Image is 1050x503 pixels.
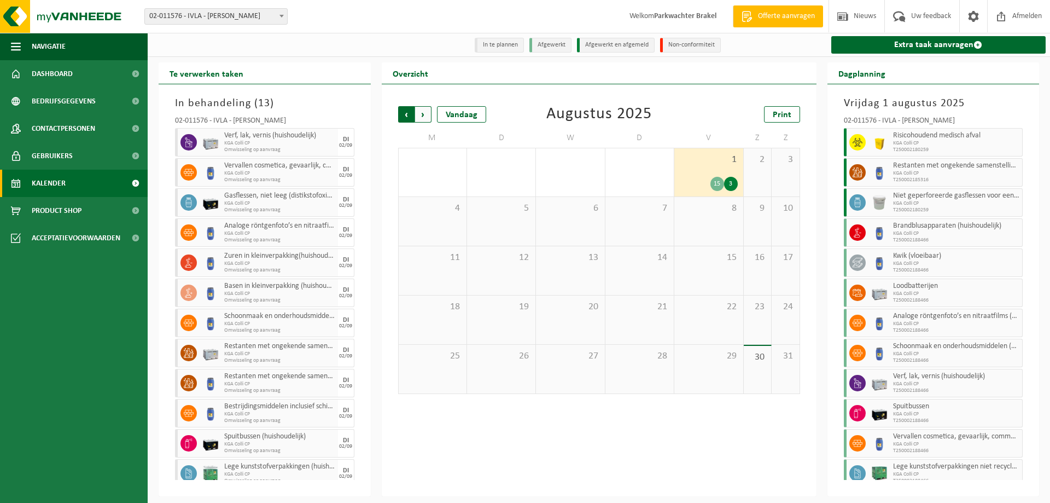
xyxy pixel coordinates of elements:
li: Non-conformiteit [660,38,721,53]
img: PB-OT-0120-HPE-00-02 [871,164,888,181]
span: KGA Colli CP [893,411,1020,418]
span: KGA Colli CP [893,471,1020,478]
span: 18 [404,301,461,313]
span: T250002188466 [893,478,1020,484]
img: PB-OT-0120-HPE-00-02 [202,375,219,391]
span: 21 [611,301,668,313]
span: Omwisseling op aanvraag [224,357,335,364]
div: DI [343,166,349,173]
span: 22 [680,301,737,313]
span: T250002188466 [893,418,1020,424]
div: 02/09 [339,263,352,269]
span: Analoge röntgenfoto’s en nitraatfilms (huishoudelijk) [893,312,1020,321]
img: PB-OT-0120-HPE-00-02 [871,255,888,271]
div: 15 [710,177,724,191]
span: 23 [749,301,766,313]
span: 24 [777,301,794,313]
span: T250002185316 [893,177,1020,183]
span: T250002188466 [893,297,1020,304]
span: KGA Colli CP [893,381,1020,388]
div: 02-011576 - IVLA - [PERSON_NAME] [844,117,1023,128]
td: D [605,128,674,148]
div: 02/09 [339,354,352,359]
div: 02/09 [339,444,352,449]
span: Loodbatterijen [893,282,1020,291]
span: Omwisseling op aanvraag [224,478,335,484]
h2: Te verwerken taken [159,62,254,84]
a: Print [764,106,800,123]
span: 8 [680,203,737,215]
span: 26 [472,350,530,362]
span: 16 [749,252,766,264]
span: 30 [749,351,766,363]
span: Omwisseling op aanvraag [224,448,335,454]
span: KGA Colli CP [224,200,335,207]
div: 02-011576 - IVLA - [PERSON_NAME] [175,117,354,128]
span: Contactpersonen [32,115,95,142]
span: Vorige [398,106,415,123]
td: W [536,128,605,148]
span: Omwisseling op aanvraag [224,147,335,153]
td: Z [772,128,800,148]
span: KGA Colli CP [893,441,1020,448]
div: 02/09 [339,203,352,209]
span: Restanten met ongekende samenstelling (huishoudelijk) [224,342,335,351]
img: PB-OT-0120-HPE-00-02 [202,164,219,181]
span: Omwisseling op aanvraag [224,177,335,183]
img: PB-LB-0680-HPE-BK-11 [202,435,219,452]
h2: Dagplanning [827,62,896,84]
span: Product Shop [32,197,81,224]
div: Augustus 2025 [546,106,652,123]
span: KGA Colli CP [893,291,1020,297]
span: 15 [680,252,737,264]
div: DI [343,136,349,143]
span: KGA Colli CP [224,291,335,297]
span: Bestrijdingsmiddelen inclusief schimmelwerende beschermingsmiddelen (huishoudelijk) [224,402,335,411]
div: 02/09 [339,233,352,239]
img: PB-LB-0680-HPE-GY-11 [871,285,888,301]
span: KGA Colli CP [224,471,335,478]
span: T250002180259 [893,147,1020,153]
span: 5 [472,203,530,215]
span: T250002188466 [893,448,1020,454]
img: PB-LB-0680-HPE-GY-11 [202,134,219,151]
div: DI [343,407,349,414]
span: 2 [749,154,766,166]
span: Omwisseling op aanvraag [224,237,335,244]
span: Navigatie [32,33,66,60]
span: 13 [258,98,270,109]
span: Zuren in kleinverpakking(huishoudelijk) [224,252,335,261]
span: Analoge röntgenfoto’s en nitraatfilms (huishoudelijk) [224,222,335,230]
span: 9 [749,203,766,215]
span: Acceptatievoorwaarden [32,224,120,252]
span: 20 [541,301,599,313]
span: 28 [611,350,668,362]
span: Spuitbussen [893,402,1020,411]
div: 02/09 [339,323,352,329]
a: Offerte aanvragen [733,5,823,27]
span: KGA Colli CP [224,411,335,418]
span: Brandblusapparaten (huishoudelijk) [893,222,1020,230]
div: 02/09 [339,384,352,389]
img: LP-BU-0010-WE-CU [871,194,888,211]
span: Omwisseling op aanvraag [224,297,335,304]
span: T250002188466 [893,237,1020,244]
span: KGA Colli CP [893,351,1020,357]
span: Omwisseling op aanvraag [224,418,335,424]
td: Z [744,128,772,148]
span: KGA Colli CP [224,140,335,147]
span: Risicohoudend medisch afval [893,131,1020,140]
img: PB-HB-1400-HPE-GN-01 [871,465,888,482]
span: KGA Colli CP [893,321,1020,327]
td: M [398,128,467,148]
img: PB-OT-0120-HPE-00-02 [202,315,219,331]
span: Omwisseling op aanvraag [224,327,335,334]
span: KGA Colli CP [893,170,1020,177]
span: Dashboard [32,60,73,88]
span: Vervallen cosmetica, gevaarlijk, commerciele verpakking (huishoudelijk) [893,432,1020,441]
span: 02-011576 - IVLA - CP BRAKEL - BRAKEL [144,8,288,25]
span: Restanten met ongekende samenstelling (huishoudelijk) [893,161,1020,170]
img: PB-LB-0680-HPE-GY-11 [871,375,888,391]
span: 6 [541,203,599,215]
div: DI [343,287,349,293]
